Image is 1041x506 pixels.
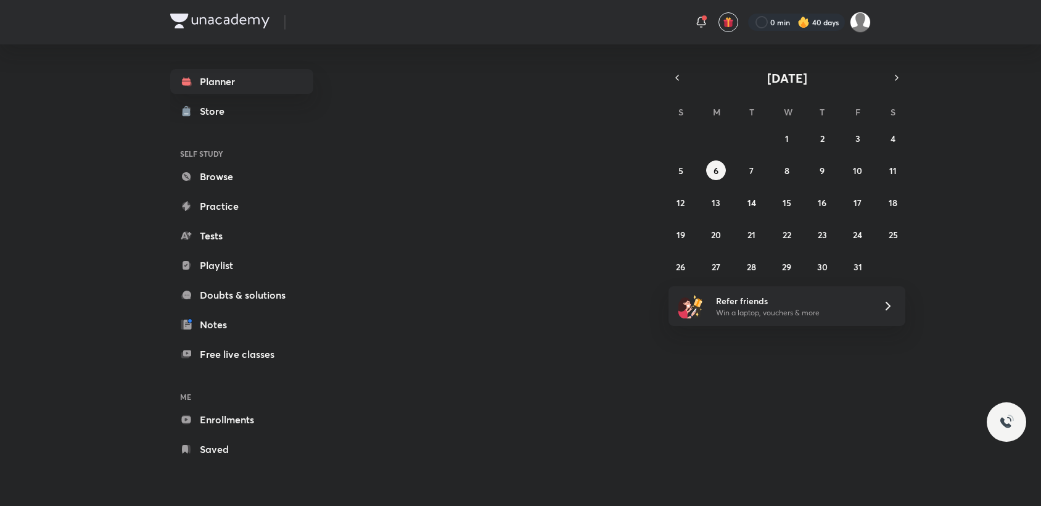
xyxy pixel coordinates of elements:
button: October 15, 2025 [777,193,797,212]
a: Store [170,99,313,123]
abbr: October 4, 2025 [891,133,895,144]
abbr: October 17, 2025 [854,197,862,209]
button: October 14, 2025 [742,193,762,212]
a: Doubts & solutions [170,283,313,307]
abbr: Friday [855,106,860,118]
abbr: October 6, 2025 [714,165,718,176]
h6: SELF STUDY [170,143,313,164]
button: October 12, 2025 [671,193,691,212]
button: October 1, 2025 [777,128,797,148]
abbr: October 31, 2025 [854,261,862,273]
abbr: October 18, 2025 [889,197,897,209]
p: Win a laptop, vouchers & more [716,307,868,318]
abbr: October 11, 2025 [889,165,897,176]
button: October 2, 2025 [812,128,832,148]
abbr: October 13, 2025 [712,197,720,209]
a: Free live classes [170,342,313,367]
abbr: October 30, 2025 [817,261,828,273]
abbr: October 7, 2025 [749,165,754,176]
a: Planner [170,69,313,94]
abbr: October 22, 2025 [783,229,791,241]
abbr: October 28, 2025 [747,261,756,273]
a: Browse [170,164,313,189]
button: October 13, 2025 [706,193,726,212]
img: streak [797,16,810,28]
button: October 18, 2025 [883,193,903,212]
abbr: October 10, 2025 [853,165,862,176]
abbr: October 14, 2025 [747,197,756,209]
abbr: October 23, 2025 [818,229,827,241]
button: avatar [718,12,738,32]
abbr: October 9, 2025 [820,165,825,176]
a: Company Logo [170,14,270,31]
abbr: October 8, 2025 [784,165,789,176]
button: [DATE] [686,69,888,86]
abbr: October 24, 2025 [853,229,862,241]
button: October 29, 2025 [777,257,797,276]
div: Store [200,104,232,118]
abbr: October 15, 2025 [783,197,791,209]
img: referral [678,294,703,318]
img: ttu [999,415,1014,429]
button: October 7, 2025 [742,160,762,180]
button: October 20, 2025 [706,225,726,244]
h6: Refer friends [716,294,868,307]
abbr: October 1, 2025 [785,133,789,144]
img: Payal [850,12,871,33]
a: Saved [170,437,313,462]
button: October 22, 2025 [777,225,797,244]
button: October 8, 2025 [777,160,797,180]
abbr: Sunday [678,106,683,118]
button: October 17, 2025 [848,193,868,212]
a: Playlist [170,253,313,278]
button: October 4, 2025 [883,128,903,148]
abbr: October 21, 2025 [747,229,755,241]
button: October 25, 2025 [883,225,903,244]
button: October 28, 2025 [742,257,762,276]
button: October 10, 2025 [848,160,868,180]
img: Company Logo [170,14,270,28]
a: Notes [170,312,313,337]
abbr: October 29, 2025 [782,261,791,273]
a: Practice [170,194,313,218]
button: October 23, 2025 [812,225,832,244]
abbr: Tuesday [749,106,754,118]
abbr: Wednesday [784,106,792,118]
button: October 21, 2025 [742,225,762,244]
abbr: October 3, 2025 [855,133,860,144]
abbr: October 16, 2025 [818,197,826,209]
button: October 30, 2025 [812,257,832,276]
button: October 9, 2025 [812,160,832,180]
button: October 16, 2025 [812,193,832,212]
a: Enrollments [170,407,313,432]
h6: ME [170,386,313,407]
button: October 6, 2025 [706,160,726,180]
abbr: October 12, 2025 [677,197,685,209]
abbr: October 27, 2025 [712,261,720,273]
button: October 31, 2025 [848,257,868,276]
a: Tests [170,223,313,248]
abbr: Thursday [820,106,825,118]
button: October 26, 2025 [671,257,691,276]
abbr: October 5, 2025 [678,165,683,176]
button: October 24, 2025 [848,225,868,244]
abbr: Monday [713,106,720,118]
abbr: October 2, 2025 [820,133,825,144]
abbr: October 25, 2025 [889,229,898,241]
button: October 11, 2025 [883,160,903,180]
span: [DATE] [767,70,807,86]
abbr: October 26, 2025 [676,261,685,273]
button: October 5, 2025 [671,160,691,180]
button: October 3, 2025 [848,128,868,148]
img: avatar [723,17,734,28]
button: October 19, 2025 [671,225,691,244]
abbr: Saturday [891,106,895,118]
abbr: October 20, 2025 [711,229,721,241]
button: October 27, 2025 [706,257,726,276]
abbr: October 19, 2025 [677,229,685,241]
